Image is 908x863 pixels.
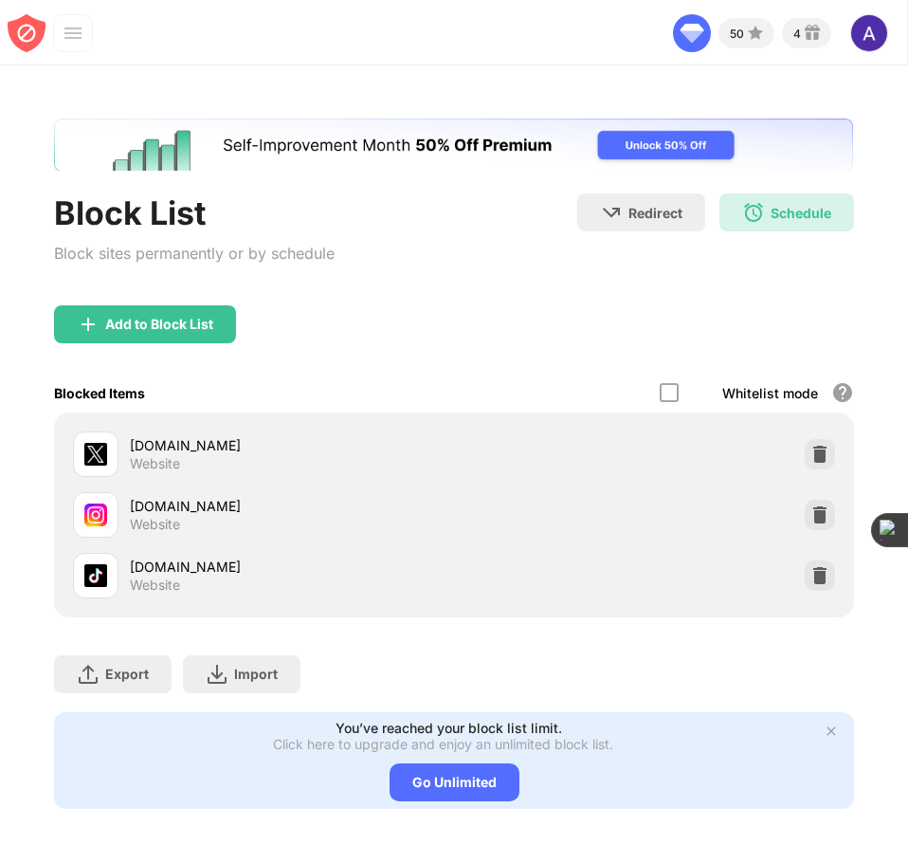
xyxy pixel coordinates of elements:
iframe: Banner [54,119,853,171]
div: Website [130,516,180,533]
img: diamond-go-unlimited.svg [673,14,711,52]
img: favicons [84,504,107,526]
div: Block List [54,193,335,232]
div: Website [130,577,180,594]
img: ACg8ocIomvOW_QlV8MHSe5BsYHTx5oyIIo4rN6D1GfHmzhovyrMN5Q=s96-c [850,14,888,52]
div: Whitelist mode [722,385,818,401]
div: Blocked Items [54,385,145,401]
div: Website [130,455,180,472]
div: [DOMAIN_NAME] [130,435,454,455]
img: reward-small.svg [801,22,824,45]
div: Go Unlimited [390,763,519,801]
div: Schedule [771,205,831,221]
img: favicons [84,443,107,466]
div: Add to Block List [105,317,213,332]
div: Redirect [628,205,682,221]
div: Block sites permanently or by schedule [54,240,335,267]
img: x-button.svg [824,724,839,739]
img: favicons [84,564,107,587]
div: 4 [793,27,801,41]
div: 50 [730,27,744,41]
img: blocksite-icon-red.svg [8,14,45,52]
div: Import [234,666,278,682]
div: Export [105,666,149,682]
div: You’ve reached your block list limit. [336,720,562,736]
div: [DOMAIN_NAME] [130,557,454,577]
div: [DOMAIN_NAME] [130,496,454,516]
img: points-small.svg [744,22,767,45]
div: Click here to upgrade and enjoy an unlimited block list. [273,736,613,752]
